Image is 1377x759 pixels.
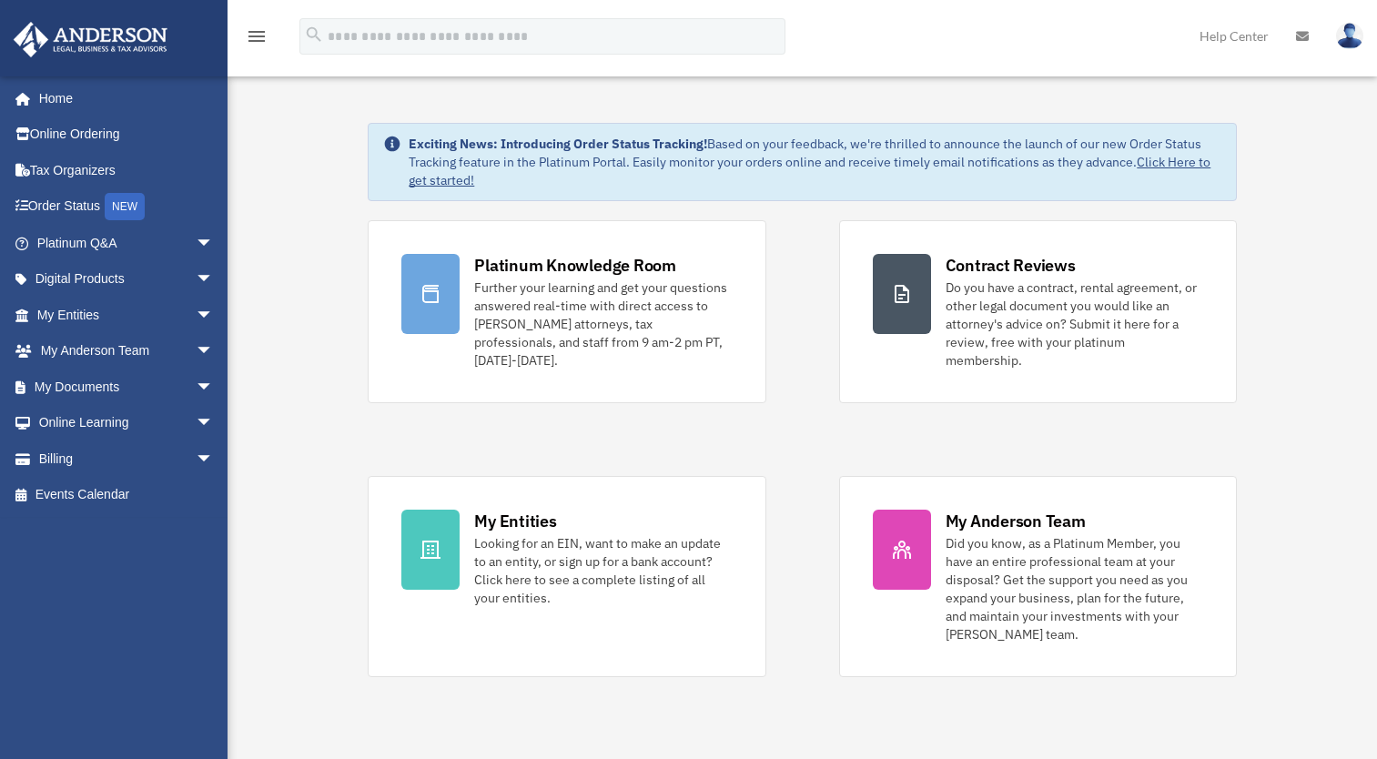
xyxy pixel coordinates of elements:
a: Tax Organizers [13,152,241,188]
a: Platinum Q&Aarrow_drop_down [13,225,241,261]
div: Contract Reviews [946,254,1076,277]
img: Anderson Advisors Platinum Portal [8,22,173,57]
a: Online Ordering [13,116,241,153]
a: My Anderson Team Did you know, as a Platinum Member, you have an entire professional team at your... [839,476,1237,677]
a: My Entities Looking for an EIN, want to make an update to an entity, or sign up for a bank accoun... [368,476,765,677]
div: My Entities [474,510,556,532]
div: My Anderson Team [946,510,1086,532]
img: User Pic [1336,23,1363,49]
div: Platinum Knowledge Room [474,254,676,277]
div: Further your learning and get your questions answered real-time with direct access to [PERSON_NAM... [474,278,732,369]
strong: Exciting News: Introducing Order Status Tracking! [409,136,707,152]
a: Online Learningarrow_drop_down [13,405,241,441]
a: Digital Productsarrow_drop_down [13,261,241,298]
div: Did you know, as a Platinum Member, you have an entire professional team at your disposal? Get th... [946,534,1203,643]
i: menu [246,25,268,47]
a: Contract Reviews Do you have a contract, rental agreement, or other legal document you would like... [839,220,1237,403]
a: My Entitiesarrow_drop_down [13,297,241,333]
i: search [304,25,324,45]
a: Click Here to get started! [409,154,1210,188]
a: Billingarrow_drop_down [13,440,241,477]
div: NEW [105,193,145,220]
span: arrow_drop_down [196,333,232,370]
a: My Anderson Teamarrow_drop_down [13,333,241,369]
a: Order StatusNEW [13,188,241,226]
span: arrow_drop_down [196,261,232,299]
span: arrow_drop_down [196,297,232,334]
div: Do you have a contract, rental agreement, or other legal document you would like an attorney's ad... [946,278,1203,369]
span: arrow_drop_down [196,440,232,478]
a: Home [13,80,232,116]
span: arrow_drop_down [196,369,232,406]
a: Platinum Knowledge Room Further your learning and get your questions answered real-time with dire... [368,220,765,403]
a: My Documentsarrow_drop_down [13,369,241,405]
a: menu [246,32,268,47]
span: arrow_drop_down [196,225,232,262]
a: Events Calendar [13,477,241,513]
div: Based on your feedback, we're thrilled to announce the launch of our new Order Status Tracking fe... [409,135,1220,189]
div: Looking for an EIN, want to make an update to an entity, or sign up for a bank account? Click her... [474,534,732,607]
span: arrow_drop_down [196,405,232,442]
